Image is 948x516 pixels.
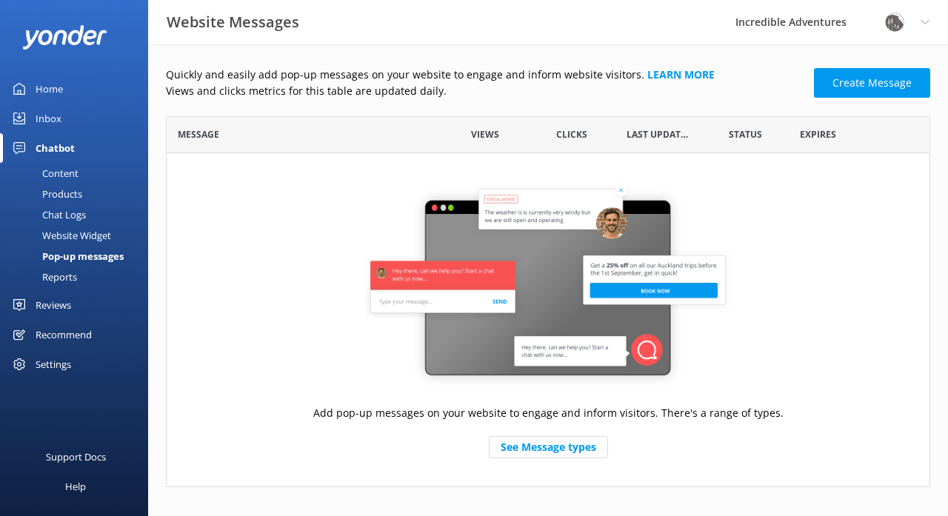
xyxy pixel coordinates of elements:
a: Create Message [814,68,930,98]
div: grid [166,153,930,486]
span: Views [471,127,499,141]
img: website-message-default [363,181,733,389]
a: Website Widget [9,225,148,246]
img: yonder-white-logo.png [22,25,107,50]
span: Status [729,127,762,141]
div: Chatbot [36,133,75,163]
p: Quickly and easily add pop-up messages on your website to engage and inform website visitors. [166,67,805,83]
a: Reports [9,267,148,287]
div: Content [9,163,79,184]
p: Views and clicks metrics for this table are updated daily. [166,83,805,99]
a: Learn more [647,67,715,81]
a: Chat Logs [9,204,148,225]
p: Add pop-up messages on your website to engage and inform visitors. There's a range of types. [313,404,784,420]
span: Message [178,127,219,141]
a: Content [9,163,148,184]
div: Pop-up messages [9,246,124,267]
div: Settings [36,349,71,379]
span: Expires [800,127,836,141]
span: Clicks [556,127,587,141]
div: Chat Logs [9,204,86,225]
div: Inbox [36,104,61,133]
div: Products [9,184,82,204]
a: See Message types [489,436,608,458]
div: Support Docs [46,442,106,472]
div: Recommend [36,320,92,349]
div: Help [65,472,86,501]
a: Products [9,184,148,204]
div: Reviews [36,290,71,320]
div: Home [36,74,63,104]
a: Pop-up messages [9,246,148,267]
span: Last updated [627,127,691,141]
h3: Website Messages [167,10,299,34]
div: Website Widget [9,225,111,246]
div: Reports [9,267,77,287]
img: 834-1758036015.png [884,11,906,33]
